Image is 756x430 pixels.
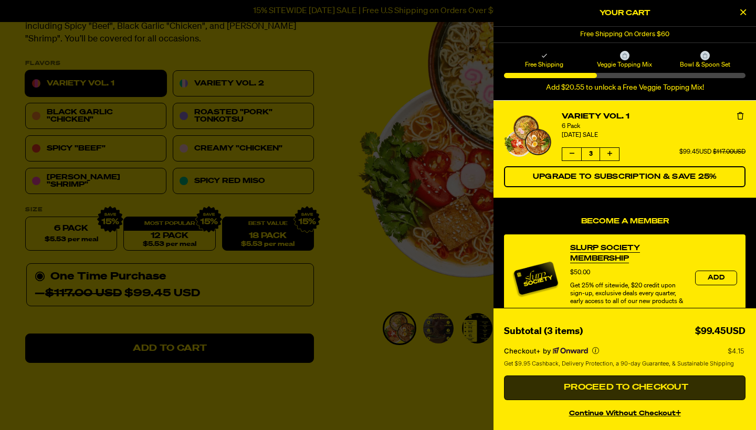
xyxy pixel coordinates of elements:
button: Increase quantity of Variety Vol. 1 [600,148,619,160]
span: 3 [581,148,600,160]
li: product [504,101,745,198]
div: Get 25% off sitewide, $20 credit upon sign-up, exclusive deals every quarter, early access to all... [570,282,685,314]
img: Membership image [512,255,560,302]
div: Add $20.55 to unlock a Free Veggie Topping Mix! [504,83,745,92]
span: Upgrade to Subscription & Save 25% [533,173,717,180]
div: $99.45USD [695,324,745,339]
div: product [504,234,745,322]
p: $4.15 [728,347,745,355]
span: $99.45USD [679,149,711,155]
h2: Your Cart [504,5,745,21]
a: Variety Vol. 1 [562,111,745,122]
button: More info [592,347,599,354]
span: Checkout+ [504,347,541,355]
span: Bowl & Spoon Set [667,60,744,69]
a: View details for Variety Vol. 1 [504,115,551,157]
button: continue without Checkout+ [504,404,745,420]
span: by [543,347,551,355]
img: Variety Vol. 1 [504,115,551,157]
button: Proceed to Checkout [504,375,745,401]
span: Proceed to Checkout [561,383,688,392]
span: Get $9.95 Cashback, Delivery Protection, a 90-day Guarantee, & Sustainable Shipping [504,359,734,368]
span: Add [708,275,724,281]
button: Close Cart [735,5,751,21]
span: Veggie Topping Mix [586,60,663,69]
button: Add the product, Slurp Society Membership to Cart [695,271,737,285]
section: Checkout+ [504,339,745,375]
div: 6 Pack [562,122,745,131]
button: Switch Variety Vol. 1 to a Subscription [504,166,745,187]
span: $50.00 [570,270,590,276]
span: $117.00USD [713,149,745,155]
a: View Slurp Society Membership [570,243,685,264]
span: Free Shipping [506,60,583,69]
button: Remove Variety Vol. 1 [735,111,745,122]
button: Decrease quantity of Variety Vol. 1 [562,148,581,160]
h4: Become a Member [504,217,745,226]
a: Powered by Onward [553,347,588,354]
div: 1 of 1 [493,27,756,42]
span: Subtotal (3 items) [504,327,583,336]
div: [DATE] SALE [562,131,745,141]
